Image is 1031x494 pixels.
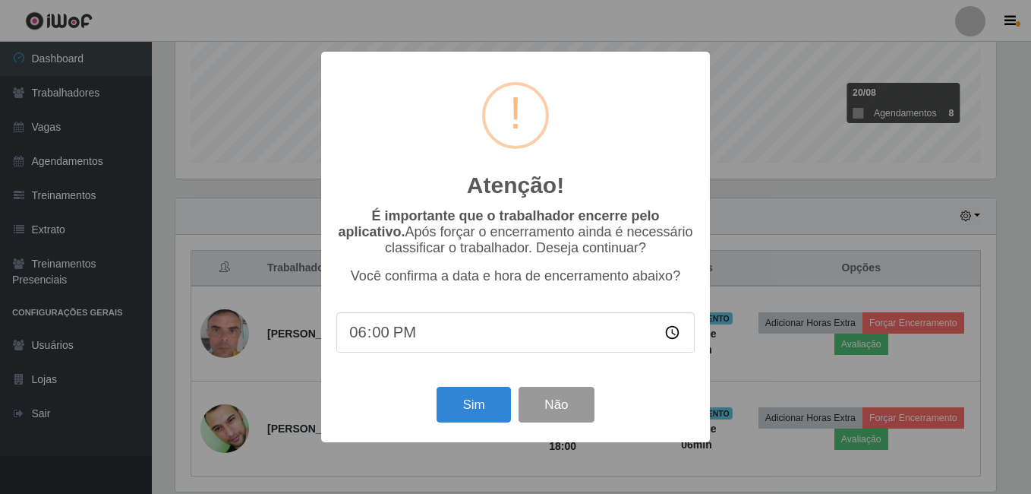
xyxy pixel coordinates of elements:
[336,268,695,284] p: Você confirma a data e hora de encerramento abaixo?
[338,208,659,239] b: É importante que o trabalhador encerre pelo aplicativo.
[336,208,695,256] p: Após forçar o encerramento ainda é necessário classificar o trabalhador. Deseja continuar?
[437,387,510,423] button: Sim
[519,387,594,423] button: Não
[467,172,564,199] h2: Atenção!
